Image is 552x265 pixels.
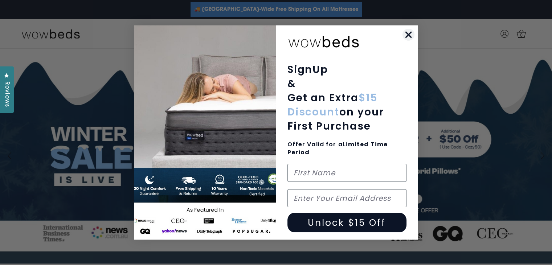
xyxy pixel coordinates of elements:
[287,213,407,232] button: Unlock $15 Off
[287,189,407,207] input: Enter Your Email Address
[287,91,384,133] span: Get an Extra on your First Purchase
[287,77,296,91] span: &
[287,91,378,119] span: $15 Discount
[402,28,415,41] button: Close dialog
[134,25,276,240] img: 654b37c0-041b-4dc1-9035-2cedd1fa2a67.jpeg
[287,140,388,156] span: Limited Time Period
[2,81,11,107] span: Reviews
[287,31,360,52] img: wowbeds-logo-2
[287,140,388,156] span: Offer Valid for a
[287,62,328,77] span: SignUp
[287,164,407,182] input: First Name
